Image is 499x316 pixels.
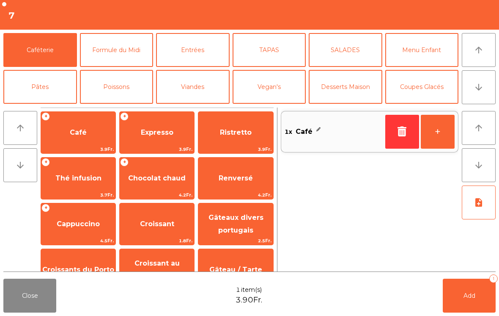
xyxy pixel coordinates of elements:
[15,123,25,133] i: arrow_upward
[41,191,115,199] span: 3.7Fr.
[443,279,496,313] button: Add1
[70,128,87,136] span: Café
[41,237,115,245] span: 4.5Fr.
[3,111,37,145] button: arrow_upward
[3,33,77,67] button: Caféterie
[208,213,263,234] span: Gâteaux divers portugais
[462,148,496,182] button: arrow_downward
[134,259,180,280] span: Croissant au chocolat pt
[209,266,262,274] span: Gâteau / Tarte
[309,33,382,67] button: SALADES
[141,128,173,136] span: Expresso
[385,33,459,67] button: Menu Enfant
[474,160,484,170] i: arrow_downward
[55,174,101,182] span: Thé infusion
[120,191,194,199] span: 4.2Fr.
[309,70,382,104] button: Desserts Maison
[474,197,484,208] i: note_add
[489,274,498,283] div: 1
[3,148,37,182] button: arrow_downward
[474,123,484,133] i: arrow_upward
[128,174,186,182] span: Chocolat chaud
[285,125,292,138] span: 1x
[198,191,273,199] span: 4.2Fr.
[462,70,496,104] button: arrow_downward
[198,145,273,153] span: 3.9Fr.
[236,286,240,294] span: 1
[15,160,25,170] i: arrow_downward
[120,112,129,121] span: +
[236,294,262,306] span: 3.90Fr.
[462,33,496,67] button: arrow_upward
[220,128,252,136] span: Ristretto
[198,237,273,245] span: 2.5Fr.
[120,158,129,166] span: +
[41,112,50,121] span: +
[120,237,194,245] span: 1.8Fr.
[42,266,114,274] span: Croissants du Porto
[296,125,313,138] span: Café
[385,70,459,104] button: Coupes Glacés
[219,174,253,182] span: Renversé
[233,33,306,67] button: TAPAS
[57,220,100,228] span: Cappuccino
[462,111,496,145] button: arrow_upward
[156,33,230,67] button: Entrées
[41,204,50,212] span: +
[41,145,115,153] span: 3.9Fr.
[80,70,154,104] button: Poissons
[80,33,154,67] button: Formule du Midi
[474,82,484,92] i: arrow_downward
[41,158,50,166] span: +
[241,286,262,294] span: item(s)
[233,70,306,104] button: Vegan's
[3,70,77,104] button: Pâtes
[8,9,15,22] h4: 7
[463,292,475,299] span: Add
[421,115,455,149] button: +
[3,279,56,313] button: Close
[462,186,496,219] button: note_add
[474,45,484,55] i: arrow_upward
[120,145,194,153] span: 3.9Fr.
[156,70,230,104] button: Viandes
[140,220,174,228] span: Croissant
